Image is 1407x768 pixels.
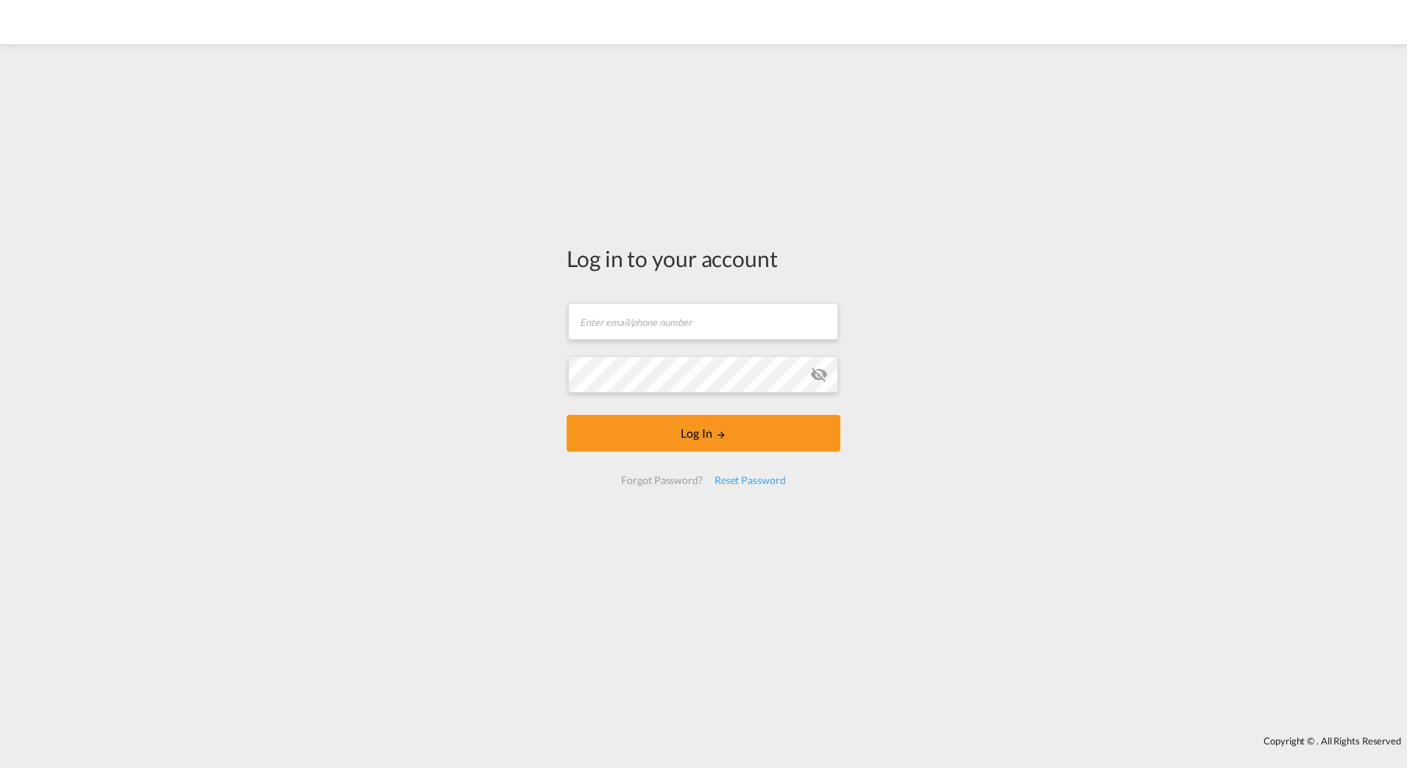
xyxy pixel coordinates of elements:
[567,415,840,452] button: LOGIN
[568,303,838,340] input: Enter email/phone number
[567,243,840,274] div: Log in to your account
[810,366,828,383] md-icon: icon-eye-off
[615,467,708,494] div: Forgot Password?
[709,467,792,494] div: Reset Password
